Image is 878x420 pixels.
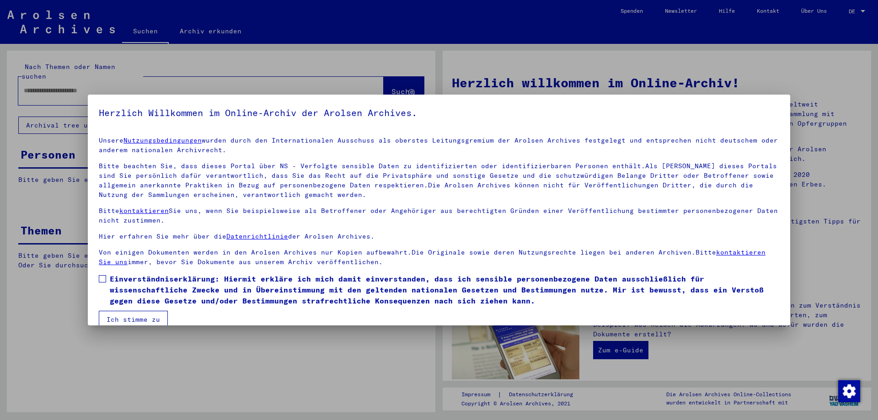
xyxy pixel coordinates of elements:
[110,273,779,306] span: Einverständniserklärung: Hiermit erkläre ich mich damit einverstanden, dass ich sensible personen...
[99,232,779,241] p: Hier erfahren Sie mehr über die der Arolsen Archives.
[99,311,168,328] button: Ich stimme zu
[838,380,860,402] img: Zustimmung ändern
[99,248,766,266] a: kontaktieren Sie uns
[99,106,779,120] h5: Herzlich Willkommen im Online-Archiv der Arolsen Archives.
[226,232,288,240] a: Datenrichtlinie
[99,206,779,225] p: Bitte Sie uns, wenn Sie beispielsweise als Betroffener oder Angehöriger aus berechtigten Gründen ...
[99,136,779,155] p: Unsere wurden durch den Internationalen Ausschuss als oberstes Leitungsgremium der Arolsen Archiv...
[119,207,169,215] a: kontaktieren
[123,136,202,144] a: Nutzungsbedingungen
[99,161,779,200] p: Bitte beachten Sie, dass dieses Portal über NS - Verfolgte sensible Daten zu identifizierten oder...
[99,248,779,267] p: Von einigen Dokumenten werden in den Arolsen Archives nur Kopien aufbewahrt.Die Originale sowie d...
